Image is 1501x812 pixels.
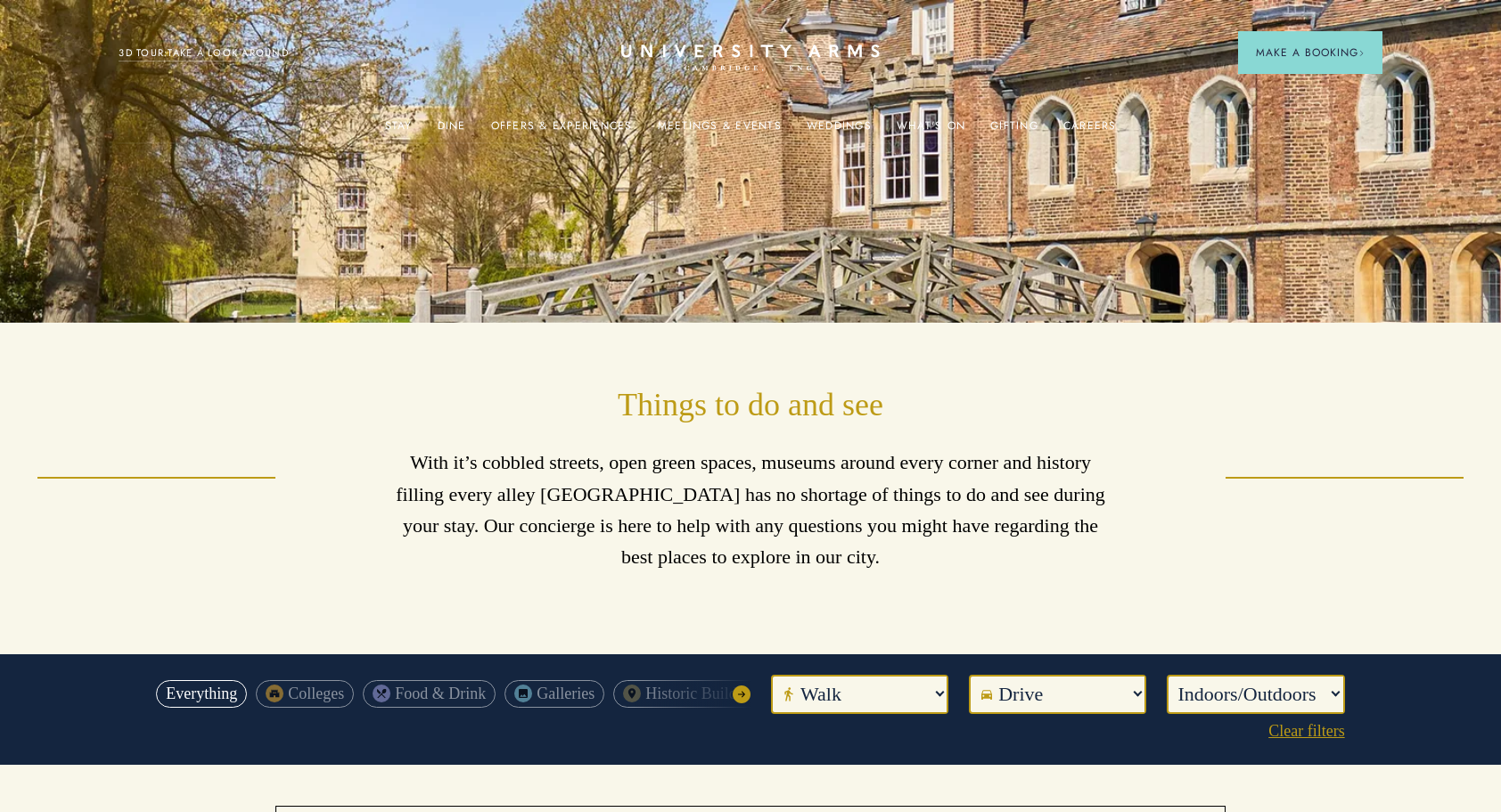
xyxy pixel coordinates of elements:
h1: Things to do and see [394,384,1107,427]
a: What's On [897,119,965,143]
span: Drive [998,681,1043,708]
button: Food & Drink [363,680,496,708]
a: Careers [1063,119,1117,143]
p: With it’s cobbled streets, open green spaces, museums around every corner and history filling eve... [394,447,1107,572]
a: Offers & Experiences [491,119,633,143]
button: Historic Buildings & Landmarks [613,680,865,708]
a: Dine [438,119,466,143]
button: Make a BookingArrow icon [1238,31,1382,74]
button: Close distance filters [724,680,750,707]
a: Stay [385,119,413,143]
span: Colleges [288,681,344,707]
button: Colleges [256,680,354,708]
span: Walk [800,681,841,708]
img: Arrow icon [1358,50,1365,56]
span: Historic Buildings & Landmarks [645,681,856,707]
span: Food & Drink [395,681,486,707]
button: Drive [969,675,1146,714]
button: Clear filters [1268,718,1344,744]
a: Weddings [807,119,872,143]
span: Indoors/Outdoors [1177,681,1316,708]
img: image-90230a01947c2f2c604e89ab79237a72898bf400-24x24-svg [623,685,641,702]
button: Galleries [504,680,604,708]
button: Indoors/Outdoors [1167,675,1344,714]
button: Walk [771,675,948,714]
span: Galleries [537,681,595,707]
a: 3D TOUR:TAKE A LOOK AROUND [119,45,289,62]
img: image-0bd0b0a8cf205e5c1adba8ff57769922cab6faa8-24x24-svg [266,685,283,702]
button: Everything [156,680,247,708]
button: Next Slide [733,685,750,703]
span: Make a Booking [1256,45,1365,61]
img: image-5b8360a722933452a4a9e83fd7acb57f028abfa2-24x24-svg [373,685,390,702]
a: Gifting [990,119,1038,143]
a: Meetings & Events [658,119,782,143]
a: Home [621,45,880,72]
img: image-42b2e22e48b9ba589b3c13a76740949b5441573e-24x24-svg [514,685,532,702]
